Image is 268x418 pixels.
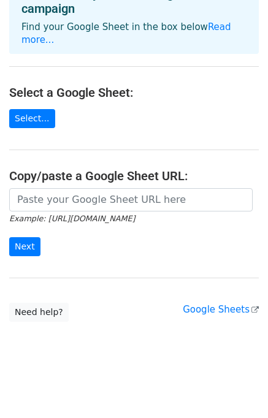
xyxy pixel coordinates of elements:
input: Paste your Google Sheet URL here [9,188,253,211]
iframe: Chat Widget [207,359,268,418]
div: 聊天小工具 [207,359,268,418]
a: Select... [9,109,55,128]
a: Read more... [21,21,231,45]
h4: Select a Google Sheet: [9,85,259,100]
input: Next [9,237,40,256]
p: Find your Google Sheet in the box below [21,21,247,47]
a: Google Sheets [183,304,259,315]
a: Need help? [9,303,69,322]
h4: Copy/paste a Google Sheet URL: [9,169,259,183]
small: Example: [URL][DOMAIN_NAME] [9,214,135,223]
